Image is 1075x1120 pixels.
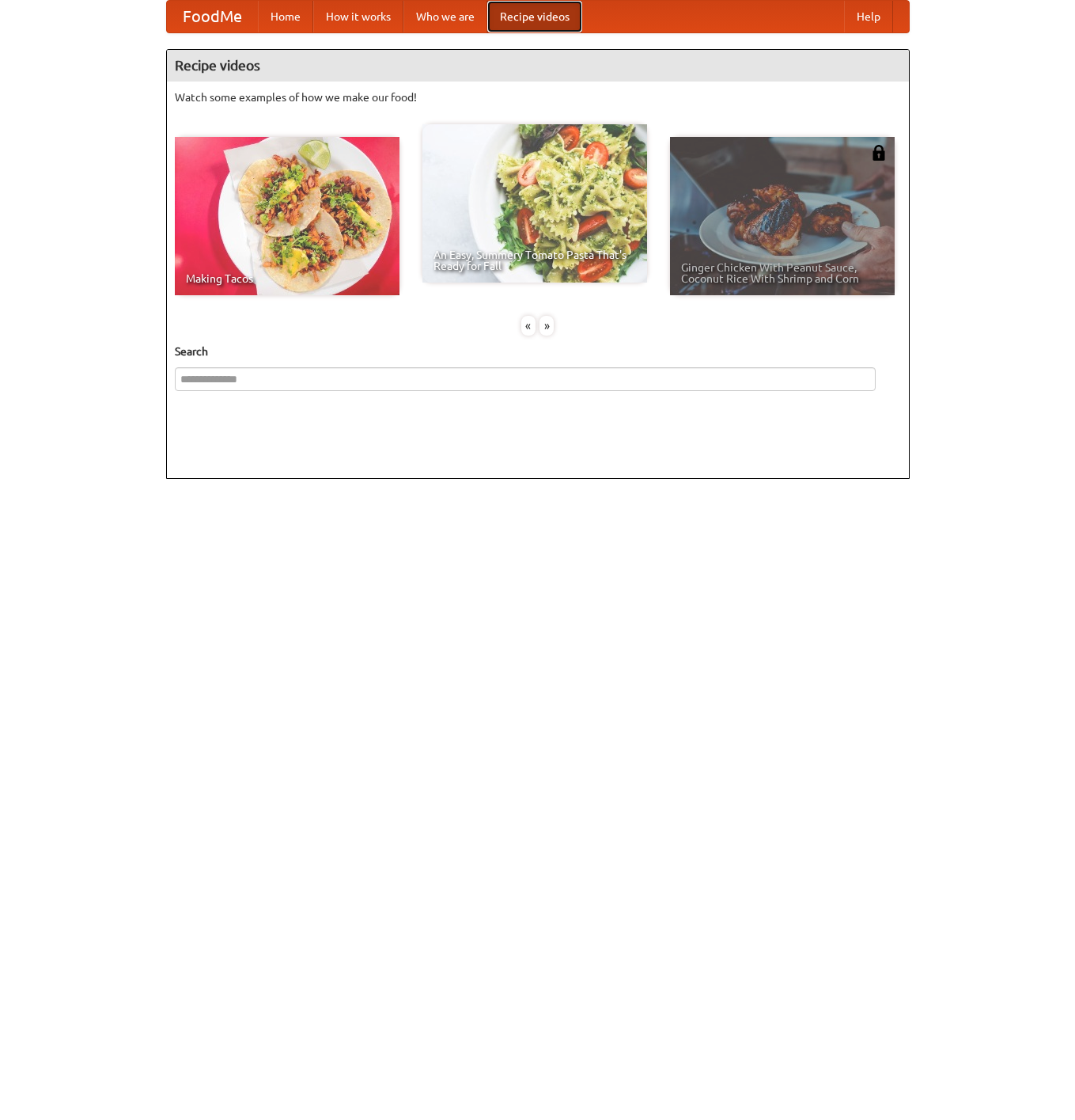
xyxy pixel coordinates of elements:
a: Who we are [403,1,487,32]
a: Home [258,1,313,32]
a: Making Tacos [175,137,399,295]
a: How it works [313,1,403,32]
div: « [521,316,536,336]
h4: Recipe videos [167,50,909,82]
span: Making Tacos [186,273,388,284]
p: Watch some examples of how we make our food! [175,89,901,105]
a: Recipe videos [487,1,582,32]
div: » [539,316,554,336]
a: FoodMe [167,1,258,32]
img: 483408.png [871,145,887,161]
a: Help [844,1,893,32]
span: An Easy, Summery Tomato Pasta That's Ready for Fall [433,249,636,271]
a: An Easy, Summery Tomato Pasta That's Ready for Fall [422,124,647,283]
h5: Search [175,344,901,359]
